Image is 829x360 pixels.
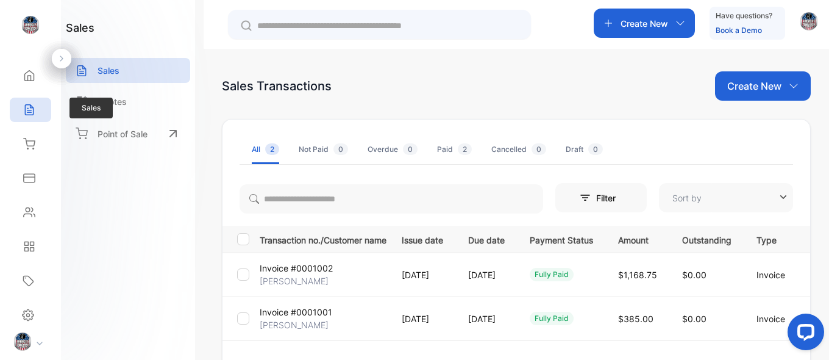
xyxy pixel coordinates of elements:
div: Paid [437,144,472,155]
p: [DATE] [468,268,505,281]
button: avatar [800,9,818,38]
a: Point of Sale [66,120,190,147]
iframe: LiveChat chat widget [778,309,829,360]
button: Sort by [659,183,793,212]
div: fully paid [530,312,574,325]
p: [DATE] [402,312,443,325]
button: Create New [594,9,695,38]
p: [PERSON_NAME] [260,319,329,331]
div: Not Paid [299,144,348,155]
span: 0 [588,143,603,155]
div: Sales Transactions [222,77,332,95]
p: Due date [468,231,505,247]
img: profile [13,333,32,351]
p: Invoice [756,312,792,325]
p: Create New [621,17,668,30]
span: 2 [458,143,472,155]
img: avatar [800,12,818,31]
div: Draft [566,144,603,155]
p: Invoice #0001002 [260,262,333,275]
span: $1,168.75 [618,270,657,280]
p: [DATE] [468,312,505,325]
p: Invoice #0001001 [260,306,332,319]
p: Amount [618,231,657,247]
p: Quotes [98,95,127,108]
p: Sort by [672,192,702,204]
p: Create New [727,79,781,93]
span: 0 [403,143,418,155]
div: Cancelled [491,144,546,155]
p: Issue date [402,231,443,247]
h1: sales [66,20,94,36]
span: Sales [69,98,113,118]
p: Have questions? [716,10,772,22]
div: fully paid [530,268,574,281]
a: Quotes [66,89,190,114]
a: Book a Demo [716,26,762,35]
p: Invoice [756,268,792,281]
p: [DATE] [402,268,443,281]
button: Create New [715,71,811,101]
a: Sales [66,58,190,83]
p: [PERSON_NAME] [260,275,329,287]
span: $0.00 [682,314,706,324]
p: Transaction no./Customer name [260,231,386,247]
span: $0.00 [682,270,706,280]
span: 0 [333,143,348,155]
p: Outstanding [682,231,731,247]
span: $385.00 [618,314,653,324]
p: Point of Sale [98,128,148,140]
p: Payment Status [530,231,593,247]
span: 2 [265,143,279,155]
div: All [252,144,279,155]
p: Sales [98,64,119,77]
p: Type [756,231,792,247]
div: Overdue [368,144,418,155]
span: 0 [532,143,546,155]
img: logo [21,16,40,34]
